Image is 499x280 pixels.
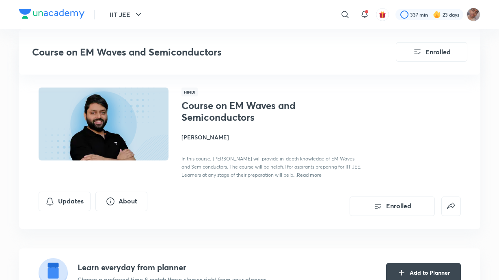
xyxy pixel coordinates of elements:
[376,8,389,21] button: avatar
[441,197,461,216] button: false
[467,8,480,21] img: Rahul 2026
[95,192,147,211] button: About
[39,192,91,211] button: Updates
[32,46,350,58] h3: Course on EM Waves and Semiconductors
[297,171,322,178] span: Read more
[379,11,386,18] img: avatar
[350,197,435,216] button: Enrolled
[396,42,467,62] button: Enrolled
[19,9,84,21] a: Company Logo
[181,100,314,123] h1: Course on EM Waves and Semiconductors
[37,87,169,161] img: Thumbnail
[78,261,266,274] h4: Learn everyday from planner
[105,6,148,23] button: IIT JEE
[19,9,84,19] img: Company Logo
[181,88,198,96] span: Hindi
[181,133,363,141] h4: [PERSON_NAME]
[433,11,441,19] img: streak
[181,156,361,178] span: In this course, [PERSON_NAME] will provide in-depth knowledge of EM Waves and Semiconductors. The...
